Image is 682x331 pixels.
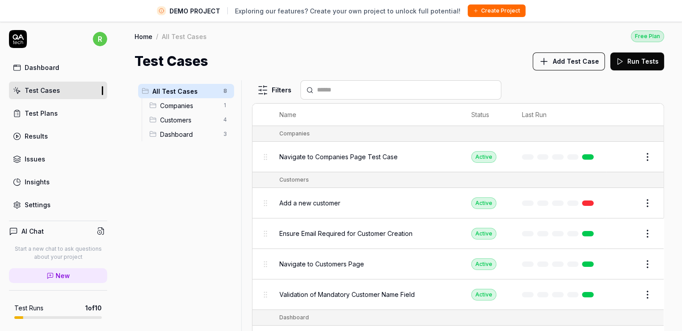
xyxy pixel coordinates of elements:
[252,81,297,99] button: Filters
[220,114,230,125] span: 4
[9,59,107,76] a: Dashboard
[252,218,664,249] tr: Ensure Email Required for Customer CreationActive
[135,51,208,71] h1: Test Cases
[9,173,107,191] a: Insights
[9,150,107,168] a: Issues
[533,52,605,70] button: Add Test Case
[610,52,664,70] button: Run Tests
[56,271,70,280] span: New
[135,32,152,41] a: Home
[25,109,58,118] div: Test Plans
[156,32,158,41] div: /
[279,259,364,269] span: Navigate to Customers Page
[471,151,496,163] div: Active
[279,176,309,184] div: Customers
[9,245,107,261] p: Start a new chat to ask questions about your project
[25,177,50,187] div: Insights
[279,229,413,238] span: Ensure Email Required for Customer Creation
[152,87,218,96] span: All Test Cases
[85,303,102,313] span: 1 of 10
[252,279,664,310] tr: Validation of Mandatory Customer Name FieldActive
[9,127,107,145] a: Results
[25,154,45,164] div: Issues
[9,82,107,99] a: Test Cases
[93,30,107,48] button: r
[235,6,460,16] span: Exploring our features? Create your own project to unlock full potential!
[220,129,230,139] span: 3
[9,268,107,283] a: New
[160,101,218,110] span: Companies
[220,86,230,96] span: 8
[513,104,606,126] th: Last Run
[160,130,218,139] span: Dashboard
[162,32,207,41] div: All Test Cases
[468,4,526,17] button: Create Project
[279,130,310,138] div: Companies
[169,6,220,16] span: DEMO PROJECT
[252,249,664,279] tr: Navigate to Customers PageActive
[25,86,60,95] div: Test Cases
[25,131,48,141] div: Results
[146,113,234,127] div: Drag to reorderCustomers4
[462,104,513,126] th: Status
[471,197,496,209] div: Active
[220,100,230,111] span: 1
[252,188,664,218] tr: Add a new customerActive
[471,258,496,270] div: Active
[252,142,664,172] tr: Navigate to Companies Page Test CaseActive
[270,104,462,126] th: Name
[146,127,234,141] div: Drag to reorderDashboard3
[279,198,340,208] span: Add a new customer
[471,289,496,301] div: Active
[160,115,218,125] span: Customers
[22,226,44,236] h4: AI Chat
[146,98,234,113] div: Drag to reorderCompanies1
[25,63,59,72] div: Dashboard
[9,105,107,122] a: Test Plans
[279,152,398,161] span: Navigate to Companies Page Test Case
[279,314,309,322] div: Dashboard
[14,304,43,312] h5: Test Runs
[553,57,599,66] span: Add Test Case
[471,228,496,240] div: Active
[93,32,107,46] span: r
[9,196,107,213] a: Settings
[279,290,415,299] span: Validation of Mandatory Customer Name Field
[631,30,664,42] button: Free Plan
[25,200,51,209] div: Settings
